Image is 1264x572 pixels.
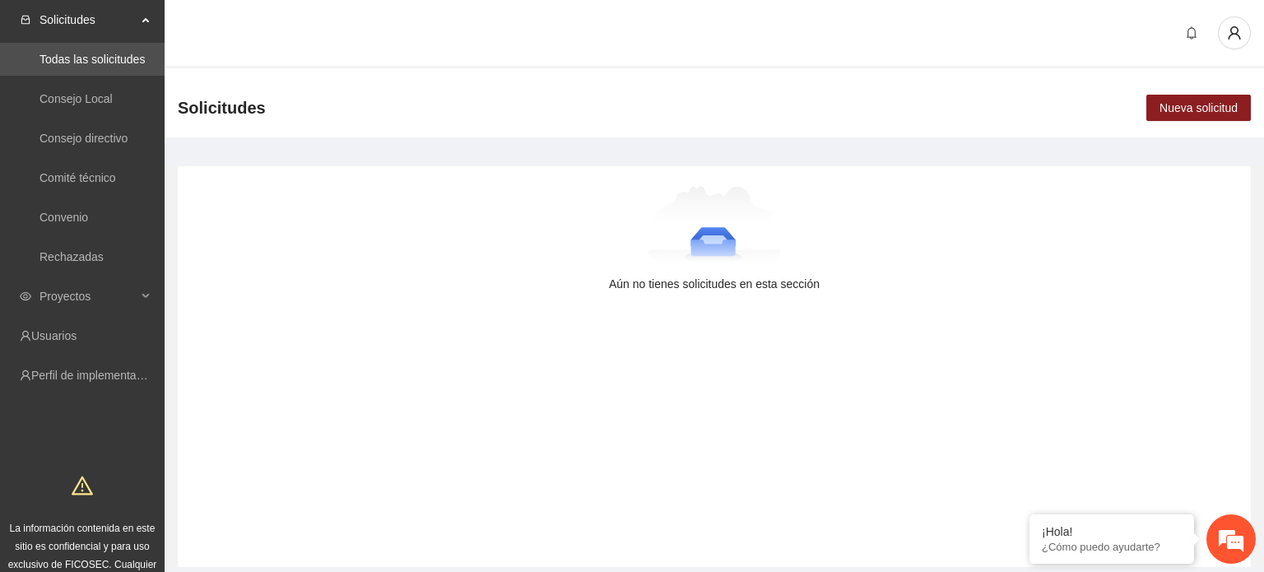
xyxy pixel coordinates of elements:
span: warning [72,475,93,496]
button: bell [1178,20,1205,46]
span: eye [20,291,31,302]
a: Convenio [39,211,88,224]
a: Usuarios [31,329,77,342]
a: Consejo Local [39,92,113,105]
span: Nueva solicitud [1159,99,1238,117]
button: user [1218,16,1251,49]
a: Consejo directivo [39,132,128,145]
span: Solicitudes [39,3,137,36]
span: Solicitudes [178,95,266,121]
span: Proyectos [39,280,137,313]
a: Perfil de implementadora [31,369,160,382]
span: bell [1179,26,1204,40]
div: Aún no tienes solicitudes en esta sección [204,275,1224,293]
div: ¡Hola! [1042,525,1182,538]
span: user [1219,26,1250,40]
a: Rechazadas [39,250,104,263]
a: Comité técnico [39,171,116,184]
span: inbox [20,14,31,26]
img: Aún no tienes solicitudes en esta sección [648,186,782,268]
button: Nueva solicitud [1146,95,1251,121]
a: Todas las solicitudes [39,53,145,66]
p: ¿Cómo puedo ayudarte? [1042,541,1182,553]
